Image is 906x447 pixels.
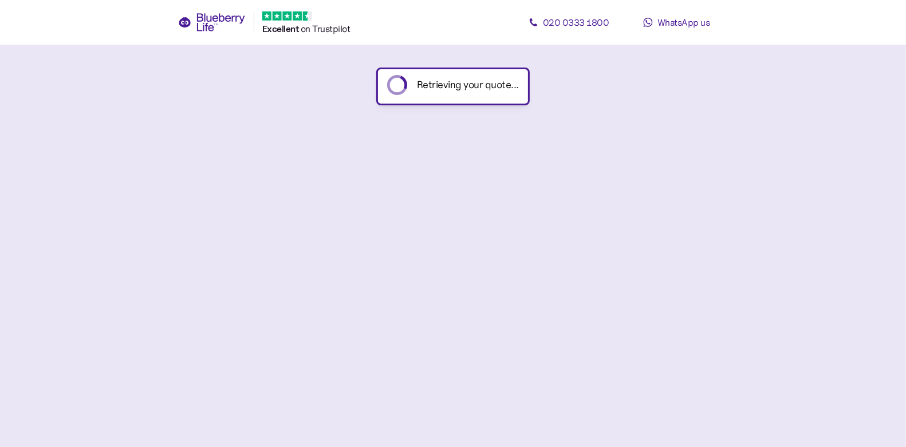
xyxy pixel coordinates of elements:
[517,11,620,34] a: 020 0333 1800
[625,11,728,34] a: WhatsApp us
[657,17,710,28] span: WhatsApp us
[417,77,519,93] div: Retrieving your quote...
[301,23,350,34] span: on Trustpilot
[543,17,609,28] span: 020 0333 1800
[262,23,301,34] span: Excellent ️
